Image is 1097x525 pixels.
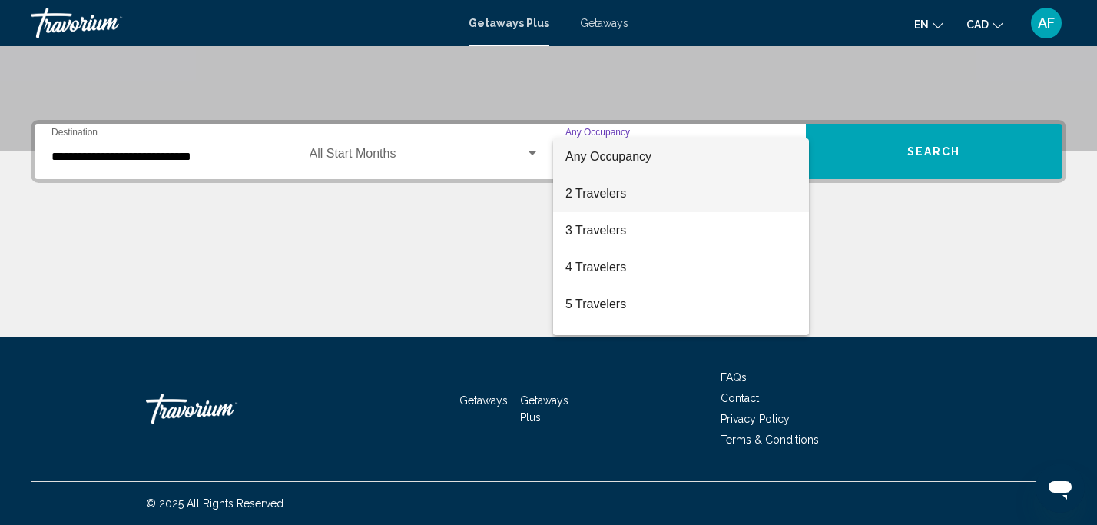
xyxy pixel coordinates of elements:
[565,175,797,212] span: 2 Travelers
[565,323,797,360] span: 6 Travelers
[565,212,797,249] span: 3 Travelers
[1036,464,1085,513] iframe: Button to launch messaging window
[565,249,797,286] span: 4 Travelers
[565,150,651,163] span: Any Occupancy
[565,286,797,323] span: 5 Travelers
